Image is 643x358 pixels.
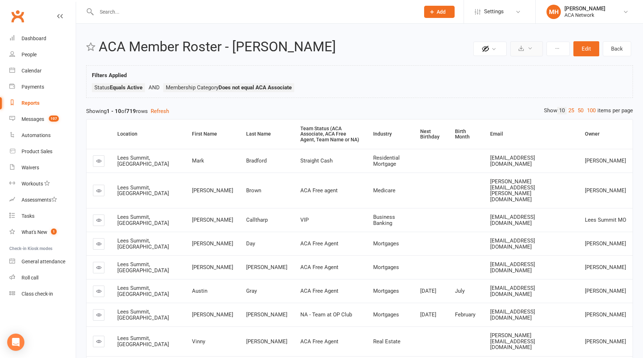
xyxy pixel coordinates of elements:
[22,84,44,90] div: Payments
[420,288,436,294] span: [DATE]
[373,311,399,318] span: Mortgages
[490,131,573,137] div: Email
[117,308,169,321] span: Lees Summit, [GEOGRAPHIC_DATA]
[107,108,121,114] strong: 1 - 10
[94,84,142,91] span: Status
[22,259,65,264] div: General attendance
[192,131,234,137] div: First Name
[22,229,47,235] div: What's New
[300,338,338,345] span: ACA Free Agent
[373,338,400,345] span: Real Estate
[490,308,535,321] span: [EMAIL_ADDRESS][DOMAIN_NAME]
[300,126,361,142] div: Team Status (ACA Associate, ACA Free Agent, Team Name or NA)
[117,184,169,197] span: Lees Summit, [GEOGRAPHIC_DATA]
[9,95,76,111] a: Reports
[9,111,76,127] a: Messages 107
[603,41,631,56] a: Back
[373,187,395,194] span: Medicare
[192,187,233,194] span: [PERSON_NAME]
[117,131,180,137] div: Location
[94,7,415,17] input: Search...
[246,338,287,345] span: [PERSON_NAME]
[22,181,43,187] div: Workouts
[192,264,233,270] span: [PERSON_NAME]
[585,311,626,318] span: [PERSON_NAME]
[9,160,76,176] a: Waivers
[9,30,76,47] a: Dashboard
[557,107,567,114] a: 10
[9,270,76,286] a: Roll call
[9,224,76,240] a: What's New1
[9,176,76,192] a: Workouts
[546,5,561,19] div: MH
[9,254,76,270] a: General attendance kiosk mode
[567,107,576,114] a: 25
[564,12,605,18] div: ACA Network
[455,129,478,140] div: Birth Month
[9,79,76,95] a: Payments
[246,264,287,270] span: [PERSON_NAME]
[9,208,76,224] a: Tasks
[585,264,626,270] span: [PERSON_NAME]
[49,116,59,122] span: 107
[585,107,597,114] a: 100
[300,311,352,318] span: NA - Team at OP Club
[126,108,136,114] strong: 719
[7,334,24,351] div: Open Intercom Messenger
[246,240,255,247] span: Day
[300,187,338,194] span: ACA Free agent
[490,261,535,274] span: [EMAIL_ADDRESS][DOMAIN_NAME]
[573,41,599,56] button: Edit
[300,217,309,223] span: VIP
[99,39,471,55] h2: ACA Member Roster - [PERSON_NAME]
[373,264,399,270] span: Mortgages
[246,311,287,318] span: [PERSON_NAME]
[420,311,436,318] span: [DATE]
[22,52,37,57] div: People
[585,217,626,223] span: Lees Summit MO
[490,155,535,167] span: [EMAIL_ADDRESS][DOMAIN_NAME]
[117,237,169,250] span: Lees Summit, [GEOGRAPHIC_DATA]
[9,47,76,63] a: People
[544,107,633,114] div: Show items per page
[192,240,233,247] span: [PERSON_NAME]
[166,84,292,91] span: Membership Category
[9,286,76,302] a: Class kiosk mode
[22,197,57,203] div: Assessments
[246,217,268,223] span: Calltharp
[117,285,169,297] span: Lees Summit, [GEOGRAPHIC_DATA]
[219,84,292,91] strong: Does not equal ACA Associate
[151,107,169,116] button: Refresh
[424,6,455,18] button: Add
[9,63,76,79] a: Calendar
[117,335,169,348] span: Lees Summit, [GEOGRAPHIC_DATA]
[490,214,535,226] span: [EMAIL_ADDRESS][DOMAIN_NAME]
[22,213,34,219] div: Tasks
[420,129,443,140] div: Next Birthday
[117,261,169,274] span: Lees Summit, [GEOGRAPHIC_DATA]
[92,72,127,79] strong: Filters Applied
[86,107,633,116] div: Showing of rows
[246,187,261,194] span: Brown
[585,338,626,345] span: [PERSON_NAME]
[484,4,504,20] span: Settings
[490,332,535,350] span: [PERSON_NAME][EMAIL_ADDRESS][DOMAIN_NAME]
[300,264,338,270] span: ACA Free Agent
[51,229,57,235] span: 1
[9,143,76,160] a: Product Sales
[564,5,605,12] div: [PERSON_NAME]
[300,157,333,164] span: Straight Cash
[110,84,142,91] strong: Equals Active
[373,155,400,167] span: Residential Mortgage
[373,240,399,247] span: Mortgages
[246,157,267,164] span: Bradford
[22,116,44,122] div: Messages
[9,192,76,208] a: Assessments
[455,311,475,318] span: February
[585,187,626,194] span: [PERSON_NAME]
[117,214,169,226] span: Lees Summit, [GEOGRAPHIC_DATA]
[192,338,205,345] span: Vinny
[246,131,288,137] div: Last Name
[576,107,585,114] a: 50
[585,157,626,164] span: [PERSON_NAME]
